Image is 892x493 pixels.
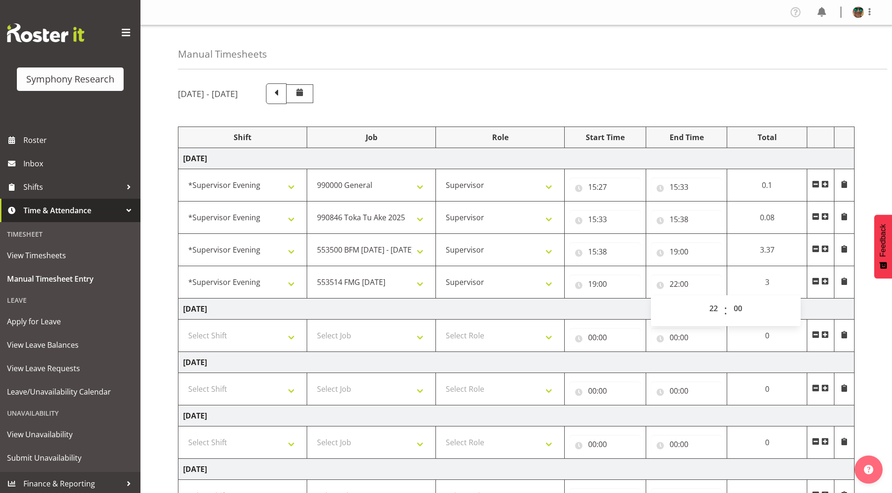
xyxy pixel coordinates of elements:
[178,89,238,99] h5: [DATE] - [DATE]
[651,132,722,143] div: End Time
[7,427,133,441] span: View Unavailability
[441,132,560,143] div: Role
[178,299,855,320] td: [DATE]
[651,435,722,454] input: Click to select...
[7,338,133,352] span: View Leave Balances
[2,267,138,291] a: Manual Timesheet Entry
[2,380,138,403] a: Leave/Unavailability Calendar
[2,291,138,310] div: Leave
[853,7,864,18] img: said-a-husainf550afc858a57597b0cc8f557ce64376.png
[7,314,133,329] span: Apply for Leave
[864,465,873,474] img: help-xxl-2.png
[724,299,727,322] span: :
[178,459,855,480] td: [DATE]
[727,373,807,405] td: 0
[23,157,136,171] span: Inbox
[2,423,138,446] a: View Unavailability
[874,215,892,278] button: Feedback - Show survey
[7,385,133,399] span: Leave/Unavailability Calendar
[178,352,855,373] td: [DATE]
[727,266,807,299] td: 3
[651,328,722,347] input: Click to select...
[2,403,138,423] div: Unavailability
[569,328,641,347] input: Click to select...
[23,477,122,491] span: Finance & Reporting
[7,23,84,42] img: Rosterit website logo
[2,446,138,470] a: Submit Unavailability
[7,361,133,375] span: View Leave Requests
[2,244,138,267] a: View Timesheets
[569,275,641,293] input: Click to select...
[651,275,722,293] input: Click to select...
[569,210,641,229] input: Click to select...
[2,357,138,380] a: View Leave Requests
[26,72,114,86] div: Symphony Research
[732,132,802,143] div: Total
[569,178,641,196] input: Click to select...
[569,132,641,143] div: Start Time
[2,333,138,357] a: View Leave Balances
[7,248,133,262] span: View Timesheets
[312,132,431,143] div: Job
[23,133,136,147] span: Roster
[651,210,722,229] input: Click to select...
[727,426,807,459] td: 0
[651,178,722,196] input: Click to select...
[23,203,122,217] span: Time & Attendance
[2,310,138,333] a: Apply for Leave
[7,451,133,465] span: Submit Unavailability
[727,202,807,234] td: 0.08
[178,405,855,426] td: [DATE]
[879,224,887,257] span: Feedback
[23,180,122,194] span: Shifts
[7,272,133,286] span: Manual Timesheet Entry
[727,169,807,202] td: 0.1
[651,381,722,400] input: Click to select...
[183,132,302,143] div: Shift
[727,234,807,266] td: 3.37
[651,242,722,261] input: Click to select...
[727,320,807,352] td: 0
[569,242,641,261] input: Click to select...
[178,49,267,60] h4: Manual Timesheets
[569,435,641,454] input: Click to select...
[569,381,641,400] input: Click to select...
[2,224,138,244] div: Timesheet
[178,148,855,169] td: [DATE]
